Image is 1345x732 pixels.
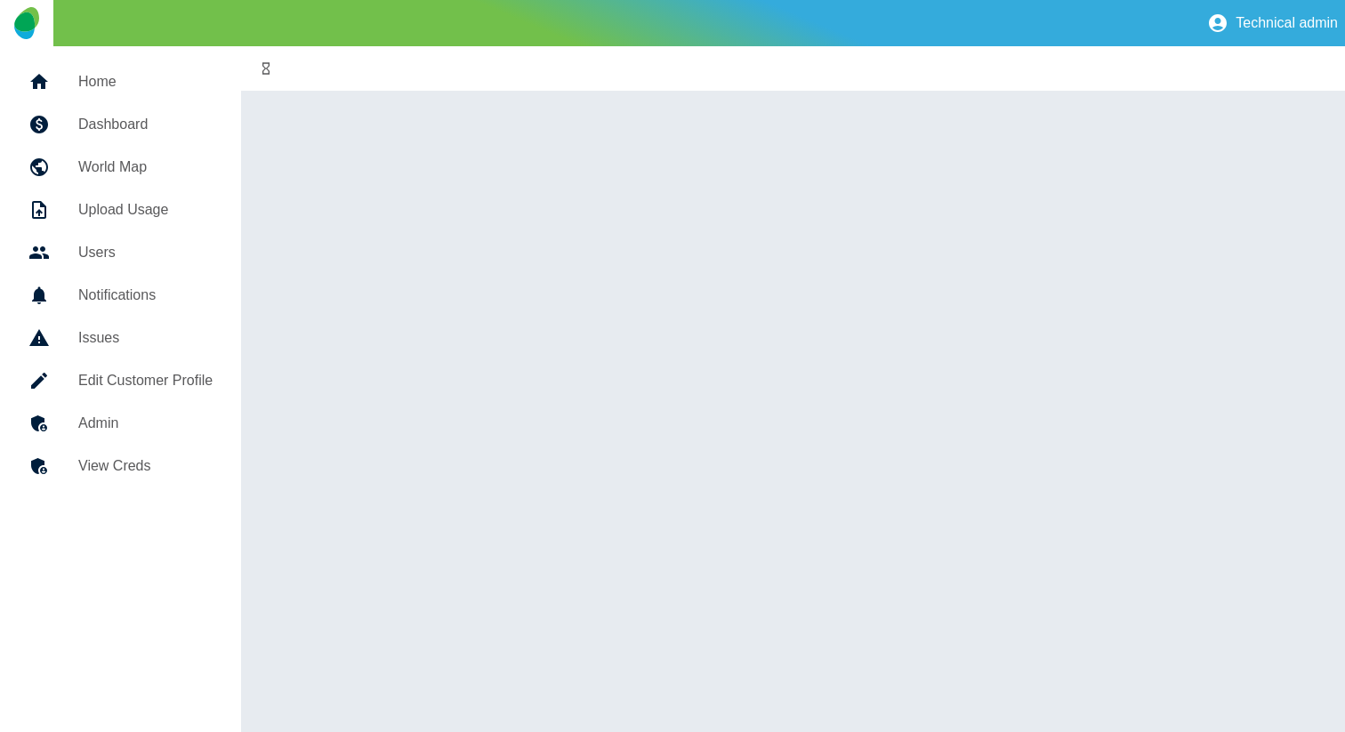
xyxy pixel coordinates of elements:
[1200,5,1345,41] button: Technical admin
[78,413,213,434] h5: Admin
[78,71,213,93] h5: Home
[78,157,213,178] h5: World Map
[78,455,213,477] h5: View Creds
[78,114,213,135] h5: Dashboard
[14,317,227,359] a: Issues
[78,370,213,391] h5: Edit Customer Profile
[78,285,213,306] h5: Notifications
[78,199,213,221] h5: Upload Usage
[1236,15,1338,31] p: Technical admin
[14,274,227,317] a: Notifications
[14,60,227,103] a: Home
[14,402,227,445] a: Admin
[14,231,227,274] a: Users
[78,327,213,349] h5: Issues
[14,146,227,189] a: World Map
[14,103,227,146] a: Dashboard
[14,189,227,231] a: Upload Usage
[14,359,227,402] a: Edit Customer Profile
[14,7,38,39] img: Logo
[14,445,227,487] a: View Creds
[78,242,213,263] h5: Users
